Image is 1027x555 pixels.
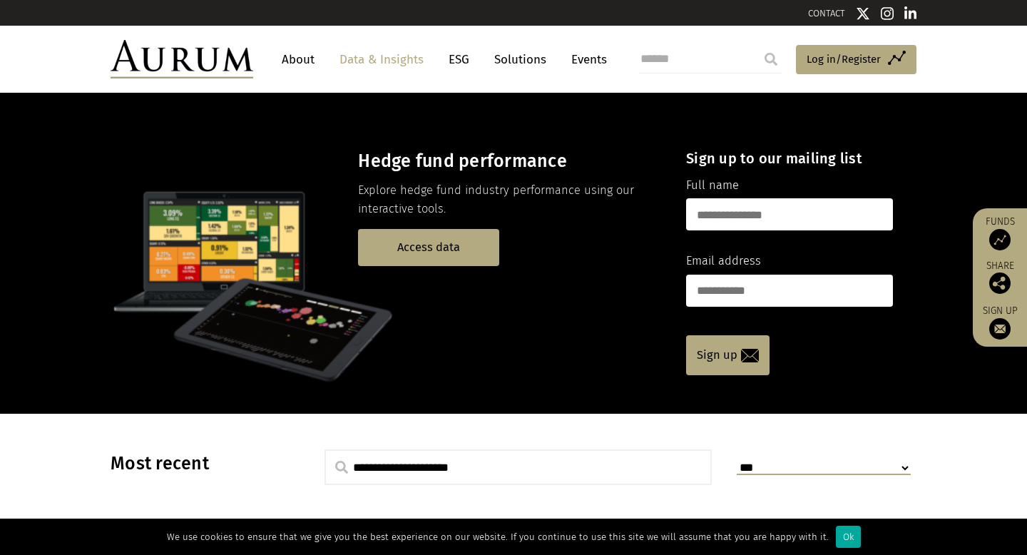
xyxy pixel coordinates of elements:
[686,176,739,195] label: Full name
[332,46,431,73] a: Data & Insights
[980,215,1020,250] a: Funds
[989,273,1011,294] img: Share this post
[808,8,845,19] a: CONTACT
[441,46,476,73] a: ESG
[881,6,894,21] img: Instagram icon
[358,181,661,219] p: Explore hedge fund industry performance using our interactive tools.
[904,6,917,21] img: Linkedin icon
[275,46,322,73] a: About
[980,305,1020,340] a: Sign up
[856,6,870,21] img: Twitter icon
[358,229,499,265] a: Access data
[989,318,1011,340] img: Sign up to our newsletter
[807,51,881,68] span: Log in/Register
[335,461,348,474] img: search.svg
[686,252,761,270] label: Email address
[836,526,861,548] div: Ok
[757,45,785,73] input: Submit
[564,46,607,73] a: Events
[980,261,1020,294] div: Share
[487,46,553,73] a: Solutions
[796,45,916,75] a: Log in/Register
[111,453,289,474] h3: Most recent
[741,349,759,362] img: email-icon
[358,151,661,172] h3: Hedge fund performance
[686,150,893,167] h4: Sign up to our mailing list
[111,40,253,78] img: Aurum
[686,335,770,375] a: Sign up
[989,229,1011,250] img: Access Funds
